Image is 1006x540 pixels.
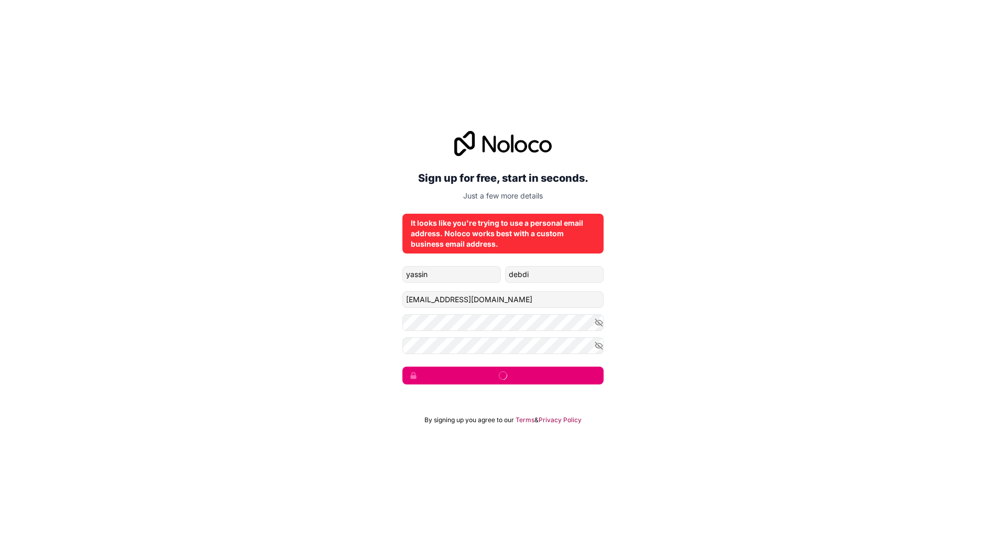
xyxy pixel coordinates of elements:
div: It looks like you're trying to use a personal email address. Noloco works best with a custom busi... [411,218,595,249]
input: Confirm password [402,337,604,354]
a: Privacy Policy [539,416,582,424]
p: Just a few more details [402,191,604,201]
span: By signing up you agree to our [424,416,514,424]
input: family-name [505,266,604,283]
input: Email address [402,291,604,308]
a: Terms [516,416,534,424]
input: Password [402,314,604,331]
span: & [534,416,539,424]
input: given-name [402,266,501,283]
h2: Sign up for free, start in seconds. [402,169,604,188]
